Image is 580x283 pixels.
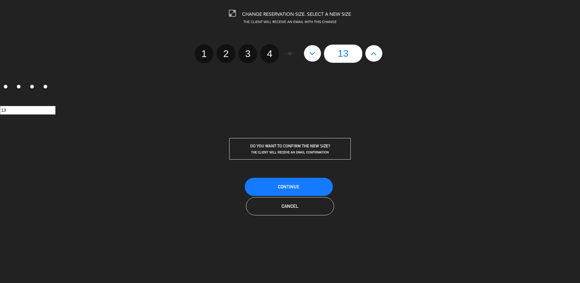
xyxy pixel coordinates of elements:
label: 3 [27,82,40,93]
label: 3 [238,44,257,63]
span: Continue [278,184,299,189]
label: 2 [217,44,235,63]
input: 4 [43,85,47,89]
input: 3 [30,85,34,89]
span: DO YOU WANT TO CONFIRM THE NEW SIZE? [250,143,330,148]
span: THE CLIENT WILL RECEIVE AN EMAIL CONFIRMATION [251,150,329,154]
input: 2 [17,85,21,89]
label: 4 [40,82,53,93]
label: 4 [260,44,279,63]
span: CHANGE RESERVATION SIZE. SELECT A NEW SIZE [242,12,351,17]
button: Continue [245,178,333,196]
span: - or - [285,50,295,57]
input: 1 [4,85,8,89]
label: 2 [13,82,27,93]
span: THE CLIENT WILL RECEIVE AN EMAIL WITH THIS CHANGE [244,21,337,24]
button: Cancel [246,197,334,215]
span: Cancel [281,204,299,209]
label: 1 [195,44,213,63]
